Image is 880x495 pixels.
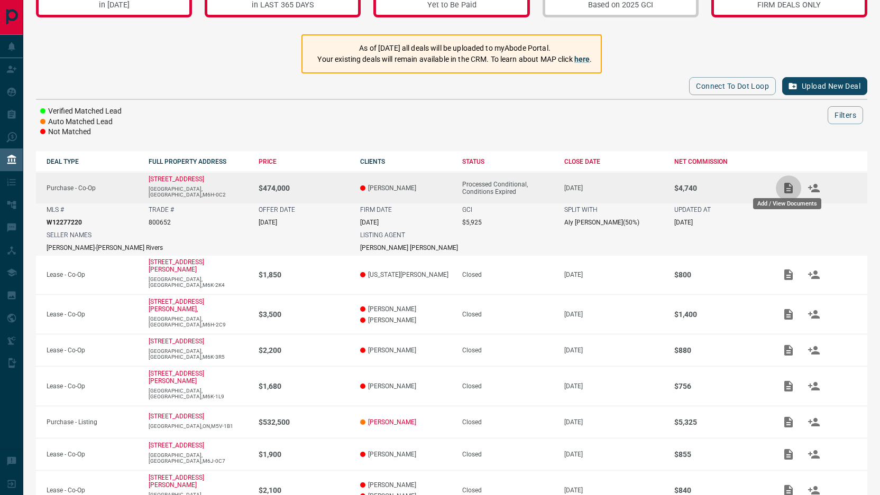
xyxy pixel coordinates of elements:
[674,310,766,319] p: $1,400
[564,311,664,318] p: [DATE]
[259,418,350,426] p: $532,500
[360,219,379,226] p: [DATE]
[776,270,801,278] span: Add / View Documents
[753,198,821,209] div: Add / View Documents
[40,117,122,127] li: Auto Matched Lead
[564,271,664,278] p: [DATE]
[47,206,64,213] p: MLS #
[73,1,155,10] div: in [DATE]
[259,184,350,192] p: $474,000
[360,451,452,458] p: [PERSON_NAME]
[588,1,653,10] div: Based on 2025 GCI
[462,219,482,226] p: $5,925
[828,106,863,124] button: Filters
[674,158,766,165] div: NET COMMISSION
[149,474,204,489] a: [STREET_ADDRESS][PERSON_NAME]
[674,418,766,426] p: $5,325
[259,158,350,165] div: PRICE
[564,206,598,213] p: SPLIT WITH
[776,382,801,389] span: Add / View Documents
[776,310,801,317] span: Add / View Documents
[801,270,827,278] span: Match Clients
[40,106,122,117] li: Verified Matched Lead
[574,55,590,63] a: here
[149,158,248,165] div: FULL PROPERTY ADDRESS
[47,184,138,192] p: Purchase - Co-Op
[47,451,138,458] p: Lease - Co-Op
[40,127,122,137] li: Not Matched
[149,298,204,313] a: [STREET_ADDRESS][PERSON_NAME],
[360,184,452,192] p: [PERSON_NAME]
[47,158,138,165] div: DEAL TYPE
[360,481,452,489] p: [PERSON_NAME]
[149,186,248,198] p: [GEOGRAPHIC_DATA],[GEOGRAPHIC_DATA],M6H-0C2
[360,231,405,239] p: LISTING AGENT
[462,181,554,195] div: Processed Conditional, Conditions Expired
[259,206,295,213] p: OFFER DATE
[47,418,138,426] p: Purchase - Listing
[149,452,248,464] p: [GEOGRAPHIC_DATA],[GEOGRAPHIC_DATA],M6J-0C7
[776,486,801,493] span: Add / View Documents
[564,347,664,354] p: [DATE]
[689,77,776,95] button: Connect to Dot Loop
[259,310,350,319] p: $3,500
[411,1,493,10] div: Yet to Be Paid
[149,338,204,345] p: [STREET_ADDRESS]
[149,423,248,429] p: [GEOGRAPHIC_DATA],ON,M5V-1B1
[776,418,801,425] span: Add / View Documents
[801,382,827,389] span: Match Clients
[462,487,554,494] div: Closed
[674,206,711,213] p: UPDATED AT
[149,413,204,420] a: [STREET_ADDRESS]
[801,346,827,353] span: Match Clients
[259,219,277,226] p: [DATE]
[47,244,163,251] p: [PERSON_NAME]-[PERSON_NAME] Rivers
[149,388,248,399] p: [GEOGRAPHIC_DATA],[GEOGRAPHIC_DATA],M6K-1L9
[47,347,138,354] p: Lease - Co-Op
[782,77,867,95] button: Upload New Deal
[149,276,248,288] p: [GEOGRAPHIC_DATA],[GEOGRAPHIC_DATA],M6K-2K4
[149,219,171,226] p: 800652
[462,158,554,165] div: STATUS
[564,418,664,426] p: [DATE]
[149,206,174,213] p: TRADE #
[149,442,204,449] a: [STREET_ADDRESS]
[674,184,766,192] p: $4,740
[149,258,204,273] a: [STREET_ADDRESS][PERSON_NAME]
[149,370,204,385] p: [STREET_ADDRESS][PERSON_NAME]
[462,311,554,318] div: Closed
[259,270,350,279] p: $1,850
[149,348,248,360] p: [GEOGRAPHIC_DATA],[GEOGRAPHIC_DATA],M6K-3R5
[149,175,204,183] a: [STREET_ADDRESS]
[360,158,452,165] div: CLIENTS
[801,310,827,317] span: Match Clients
[674,219,693,226] p: [DATE]
[360,305,452,313] p: [PERSON_NAME]
[674,346,766,354] p: $880
[259,346,350,354] p: $2,200
[801,418,827,425] span: Match Clients
[801,450,827,457] span: Match Clients
[757,1,821,10] div: FIRM DEALS ONLY
[564,158,664,165] div: CLOSE DATE
[47,271,138,278] p: Lease - Co-Op
[776,184,801,191] span: Add / View Documents
[801,184,827,191] span: Match Clients
[564,219,639,226] p: Aly [PERSON_NAME] ( 50 %)
[360,347,452,354] p: [PERSON_NAME]
[360,316,452,324] p: [PERSON_NAME]
[674,486,766,494] p: $840
[776,346,801,353] span: Add / View Documents
[242,1,324,10] div: in LAST 365 DAYS
[360,271,452,278] p: [US_STATE][PERSON_NAME]
[674,450,766,459] p: $855
[259,486,350,494] p: $2,100
[259,450,350,459] p: $1,900
[462,347,554,354] div: Closed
